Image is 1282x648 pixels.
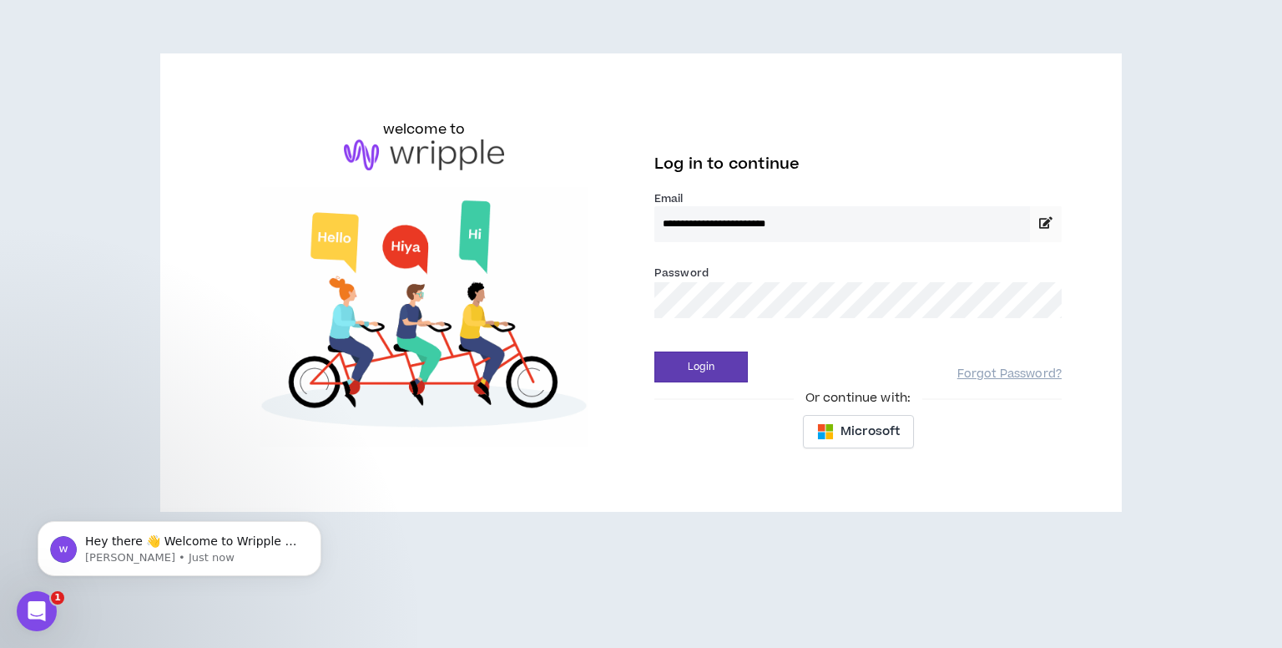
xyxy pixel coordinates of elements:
[654,352,748,382] button: Login
[344,139,504,171] img: logo-brand.png
[654,154,800,175] span: Log in to continue
[654,266,709,281] label: Password
[17,591,57,631] iframe: Intercom live chat
[957,367,1062,382] a: Forgot Password?
[51,591,64,605] span: 1
[840,423,900,441] span: Microsoft
[794,389,922,408] span: Or continue with:
[803,415,914,448] button: Microsoft
[13,486,346,603] iframe: Intercom notifications message
[383,119,466,139] h6: welcome to
[654,191,1062,206] label: Email
[220,187,628,446] img: Welcome to Wripple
